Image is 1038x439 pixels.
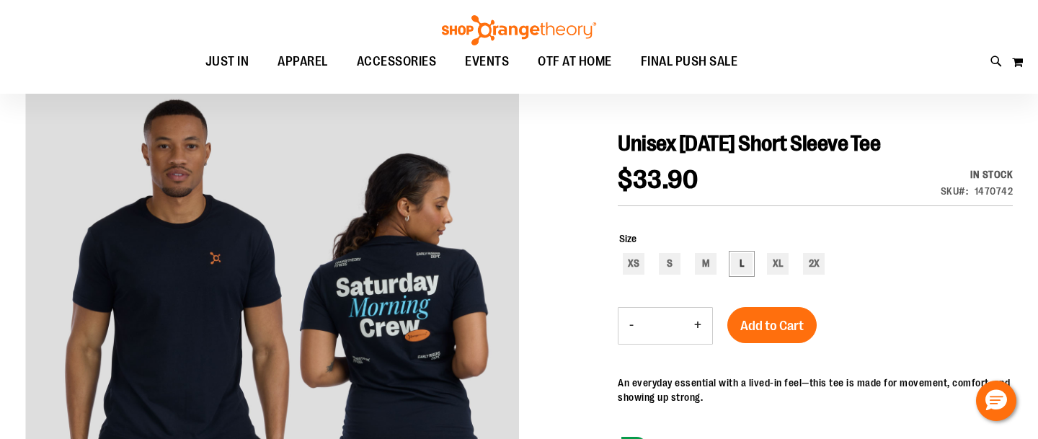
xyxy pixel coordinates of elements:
a: APPAREL [263,45,342,78]
span: JUST IN [205,45,249,78]
span: $33.90 [618,165,698,195]
div: XL [767,253,789,275]
img: Shop Orangetheory [440,15,598,45]
div: M [695,253,717,275]
a: FINAL PUSH SALE [626,45,753,79]
span: Add to Cart [740,318,804,334]
p: An everyday essential with a lived-in feel—this tee is made for movement, comfort, and showing up... [618,376,1013,404]
span: OTF AT HOME [538,45,612,78]
a: EVENTS [451,45,523,79]
div: XS [623,253,644,275]
div: S [659,253,680,275]
div: 1470742 [975,184,1013,198]
div: L [731,253,753,275]
span: EVENTS [465,45,509,78]
div: In stock [941,167,1013,182]
div: 2X [803,253,825,275]
button: Increase product quantity [683,308,712,344]
a: JUST IN [191,45,264,79]
span: ACCESSORIES [357,45,437,78]
a: OTF AT HOME [523,45,626,79]
button: Add to Cart [727,307,817,343]
span: Size [619,233,636,244]
button: Hello, have a question? Let’s chat. [976,381,1016,421]
span: APPAREL [278,45,328,78]
strong: SKU [941,185,969,197]
input: Product quantity [644,309,683,343]
div: Availability [941,167,1013,182]
span: Unisex [DATE] Short Sleeve Tee [618,131,880,156]
button: Decrease product quantity [618,308,644,344]
span: FINAL PUSH SALE [641,45,738,78]
a: ACCESSORIES [342,45,451,79]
